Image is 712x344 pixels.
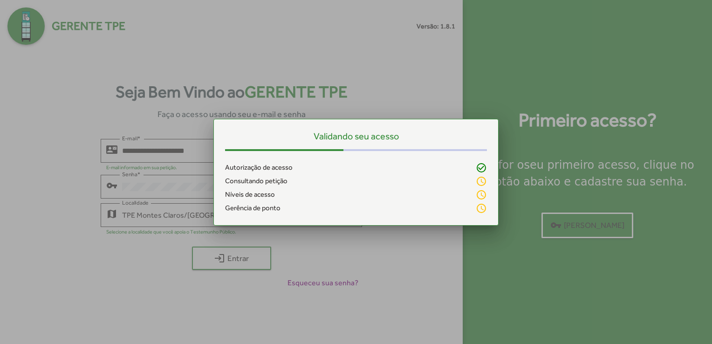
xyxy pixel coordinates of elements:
[225,176,288,186] span: Consultando petição
[225,189,275,200] span: Níveis de acesso
[225,162,293,173] span: Autorização de acesso
[476,189,487,200] mat-icon: schedule
[225,203,281,213] span: Gerência de ponto
[476,176,487,187] mat-icon: schedule
[476,203,487,214] mat-icon: schedule
[225,131,486,142] h5: Validando seu acesso
[476,162,487,173] mat-icon: check_circle_outline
